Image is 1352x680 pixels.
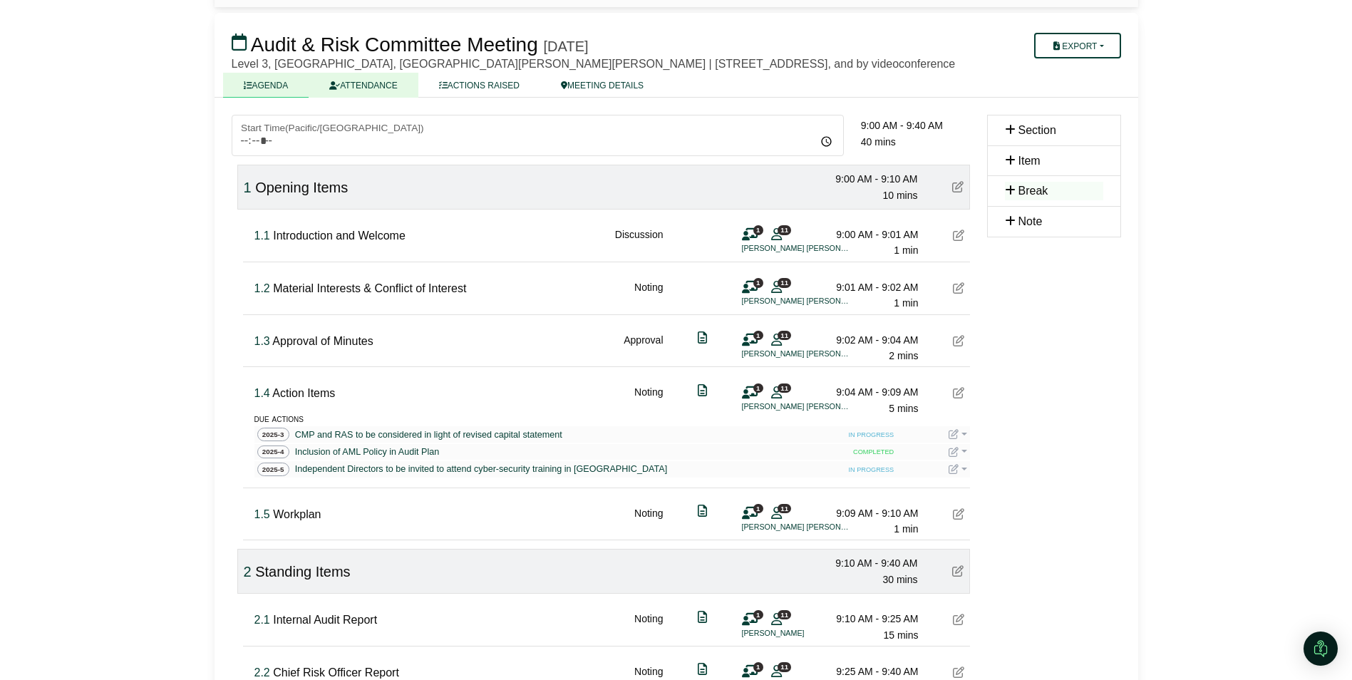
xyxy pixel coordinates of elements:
span: 1 [753,383,763,393]
div: [DATE] [544,38,589,55]
span: COMPLETED [849,447,898,458]
div: 9:04 AM - 9:09 AM [819,384,919,400]
span: Click to fine tune number [254,666,270,679]
span: Break [1018,185,1048,197]
span: 30 mins [882,574,917,585]
li: [PERSON_NAME] [PERSON_NAME] [742,242,849,254]
a: AGENDA [223,73,309,98]
a: ACTIONS RAISED [418,73,540,98]
span: Click to fine tune number [254,508,270,520]
span: 11 [778,383,791,393]
span: 11 [778,610,791,619]
span: Internal Audit Report [273,614,377,626]
span: Click to fine tune number [254,335,270,347]
span: Click to fine tune number [254,230,270,242]
span: 11 [778,278,791,287]
span: Opening Items [255,180,348,195]
span: 15 mins [883,629,918,641]
span: Standing Items [255,564,350,579]
span: 1 min [894,297,918,309]
div: 9:00 AM - 9:40 AM [861,118,970,133]
div: 9:10 AM - 9:40 AM [818,555,918,571]
span: Introduction and Welcome [273,230,406,242]
div: 9:09 AM - 9:10 AM [819,505,919,521]
span: IN PROGRESS [844,430,898,441]
span: 2025-3 [257,428,289,441]
span: 1 [753,331,763,340]
li: [PERSON_NAME] [PERSON_NAME] [742,521,849,533]
span: 2025-4 [257,445,289,459]
span: 11 [778,331,791,340]
button: Export [1034,33,1120,58]
span: Approval of Minutes [272,335,373,347]
span: 1 min [894,244,918,256]
span: Click to fine tune number [244,564,252,579]
span: 40 mins [861,136,896,148]
span: Level 3, [GEOGRAPHIC_DATA], [GEOGRAPHIC_DATA][PERSON_NAME][PERSON_NAME] | [STREET_ADDRESS], and b... [232,58,956,70]
div: 9:10 AM - 9:25 AM [819,611,919,627]
span: 1 [753,662,763,671]
div: Discussion [615,227,664,259]
li: [PERSON_NAME] [PERSON_NAME] [742,348,849,360]
span: 1 [753,610,763,619]
div: Open Intercom Messenger [1304,632,1338,666]
span: 1 [753,225,763,235]
span: IN PROGRESS [844,464,898,475]
span: Chief Risk Officer Report [273,666,399,679]
div: 9:00 AM - 9:10 AM [818,171,918,187]
a: Independent Directors to be invited to attend cyber-security training in [GEOGRAPHIC_DATA] [292,462,670,476]
span: Click to fine tune number [254,282,270,294]
a: Inclusion of AML Policy in Audit Plan [292,445,443,459]
span: 11 [778,504,791,513]
div: Noting [634,611,663,643]
span: Material Interests & Conflict of Interest [273,282,466,294]
span: 11 [778,225,791,235]
span: Action Items [272,387,335,399]
span: Audit & Risk Committee Meeting [251,34,538,56]
div: 9:01 AM - 9:02 AM [819,279,919,295]
div: Noting [634,279,663,311]
div: Approval [624,332,663,364]
span: Workplan [273,508,321,520]
span: 5 mins [889,403,918,414]
span: 1 min [894,523,918,535]
span: Click to fine tune number [254,614,270,626]
div: 9:00 AM - 9:01 AM [819,227,919,242]
a: CMP and RAS to be considered in light of revised capital statement [292,428,565,442]
li: [PERSON_NAME] [PERSON_NAME] [742,295,849,307]
span: Click to fine tune number [244,180,252,195]
li: [PERSON_NAME] [742,627,849,639]
div: 9:02 AM - 9:04 AM [819,332,919,348]
a: ATTENDANCE [309,73,418,98]
span: 11 [778,662,791,671]
a: MEETING DETAILS [540,73,664,98]
div: Noting [634,384,663,416]
span: Note [1018,215,1043,227]
div: Noting [634,505,663,537]
span: Item [1018,155,1041,167]
span: 2 mins [889,350,918,361]
span: 2025-5 [257,463,289,476]
span: Section [1018,124,1056,136]
span: 10 mins [882,190,917,201]
span: 1 [753,278,763,287]
div: 9:25 AM - 9:40 AM [819,664,919,679]
span: Click to fine tune number [254,387,270,399]
span: 1 [753,504,763,513]
div: due actions [254,411,970,426]
li: [PERSON_NAME] [PERSON_NAME] [742,401,849,413]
